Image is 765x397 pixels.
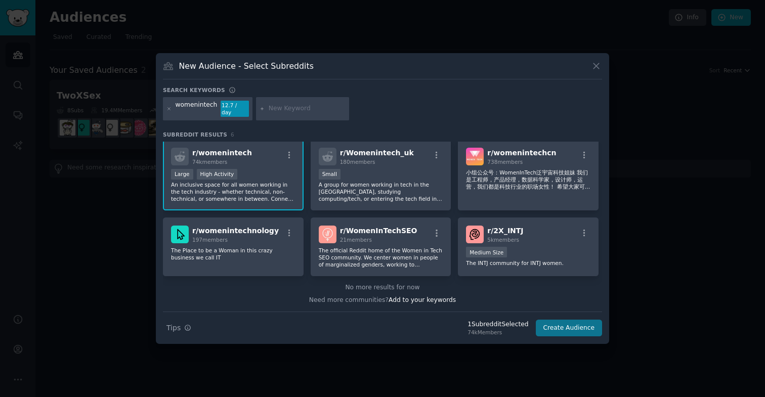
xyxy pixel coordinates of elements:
[221,101,249,117] div: 12.7 / day
[176,101,218,117] div: womenintech
[171,169,193,180] div: Large
[466,226,484,243] img: 2X_INTJ
[319,247,443,268] p: The official Reddit home of the Women in Tech SEO community. We center women in people of margina...
[487,227,523,235] span: r/ 2X_INTJ
[389,296,456,303] span: Add to your keywords
[340,227,417,235] span: r/ WomenInTechSEO
[487,149,556,157] span: r/ womenintechcn
[536,320,603,337] button: Create Audience
[340,237,372,243] span: 21 members
[163,86,225,94] h3: Search keywords
[269,104,346,113] input: New Keyword
[163,292,602,305] div: Need more communities?
[466,259,590,267] p: The INTJ community for INTJ women.
[231,131,234,138] span: 6
[163,319,195,337] button: Tips
[197,169,238,180] div: High Activity
[192,149,252,157] span: r/ womenintech
[163,131,227,138] span: Subreddit Results
[487,159,523,165] span: 738 members
[166,323,181,333] span: Tips
[319,181,443,202] p: A group for women working in tech in the [GEOGRAPHIC_DATA], studying computing/tech, or entering ...
[466,169,590,190] p: 小组公众号：WomenInTech泛宇宙科技姐妹 我们是工程师，产品经理，数据科学家，设计师，运营，我们都是科技行业的职场女性！ 希望大家可以分享一些对科技行业，对职场的思考，或者转发一些受启发...
[467,329,528,336] div: 74k Members
[171,226,189,243] img: womenintechnology
[319,169,341,180] div: Small
[179,61,314,71] h3: New Audience - Select Subreddits
[163,283,602,292] div: No more results for now
[192,237,228,243] span: 197 members
[340,159,375,165] span: 180 members
[487,237,519,243] span: 5k members
[467,320,528,329] div: 1 Subreddit Selected
[466,148,484,165] img: womenintechcn
[171,181,295,202] p: An inclusive space for all women working in the tech industry - whether technical, non-technical,...
[192,159,227,165] span: 74k members
[340,149,414,157] span: r/ Womenintech_uk
[319,226,336,243] img: WomenInTechSEO
[466,247,507,257] div: Medium Size
[192,227,279,235] span: r/ womenintechnology
[171,247,295,261] p: The Place to be a Woman in this crazy business we call IT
